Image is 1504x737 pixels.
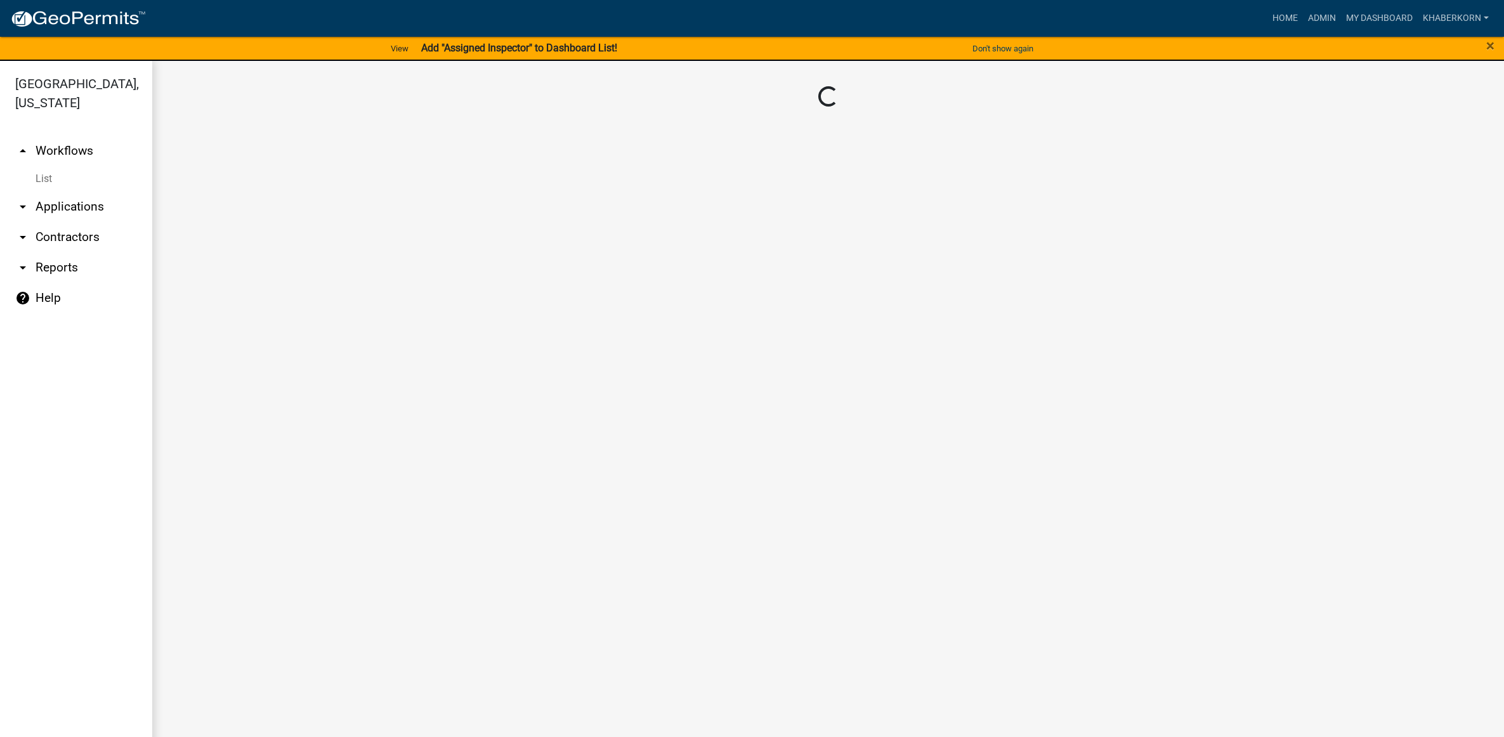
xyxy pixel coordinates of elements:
a: View [386,38,414,59]
i: arrow_drop_down [15,260,30,275]
strong: Add "Assigned Inspector" to Dashboard List! [421,42,617,54]
a: My Dashboard [1341,6,1418,30]
a: khaberkorn [1418,6,1494,30]
button: Don't show again [967,38,1038,59]
a: Home [1267,6,1303,30]
i: arrow_drop_down [15,199,30,214]
i: arrow_drop_down [15,230,30,245]
span: × [1486,37,1494,55]
i: help [15,290,30,306]
i: arrow_drop_up [15,143,30,159]
a: Admin [1303,6,1341,30]
button: Close [1486,38,1494,53]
